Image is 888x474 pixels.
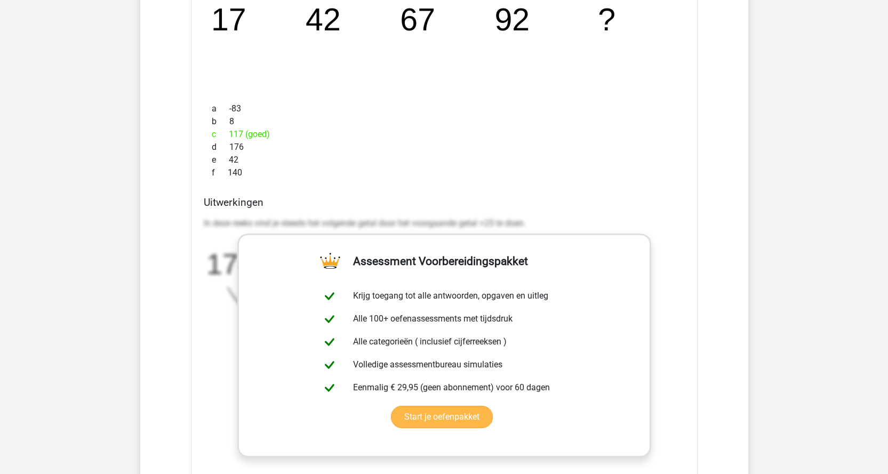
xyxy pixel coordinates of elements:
[212,154,229,166] span: e
[206,248,238,279] tspan: 17
[212,128,229,141] span: c
[494,2,530,37] tspan: 92
[306,2,341,37] tspan: 42
[204,141,685,154] div: 176
[204,196,685,208] h4: Uitwerkingen
[212,141,229,154] span: d
[212,115,229,128] span: b
[391,406,493,428] a: Start je oefenpakket
[212,166,228,179] span: f
[204,128,685,141] div: 117 (goed)
[204,154,685,166] div: 42
[211,2,246,37] tspan: 17
[212,102,229,115] span: a
[598,2,615,37] tspan: ?
[400,2,435,37] tspan: 67
[204,115,685,128] div: 8
[204,102,685,115] div: -83
[204,217,685,230] p: In deze reeks vind je steeds het volgende getal door het voorgaande getal +25 te doen.
[204,166,685,179] div: 140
